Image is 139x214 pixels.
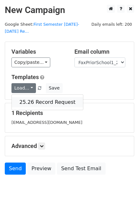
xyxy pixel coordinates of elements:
h2: New Campaign [5,5,134,16]
iframe: Chat Widget [107,184,139,214]
a: Load... [11,83,36,93]
h5: Email column [74,48,128,55]
a: 25.26 Record Request [12,97,83,107]
a: Preview [27,163,55,175]
a: Send [5,163,26,175]
small: Google Sheet: [5,22,79,34]
h5: Variables [11,48,65,55]
h5: 1 Recipients [11,110,128,117]
h5: Advanced [11,143,128,150]
a: Copy/paste... [11,57,50,67]
a: Send Test Email [57,163,105,175]
a: Daily emails left: 200 [89,22,134,27]
a: First Semester [DATE]-[DATE] Re... [5,22,79,34]
span: Daily emails left: 200 [89,21,134,28]
small: [EMAIL_ADDRESS][DOMAIN_NAME] [11,120,82,125]
button: Save [46,83,62,93]
a: Templates [11,74,39,80]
